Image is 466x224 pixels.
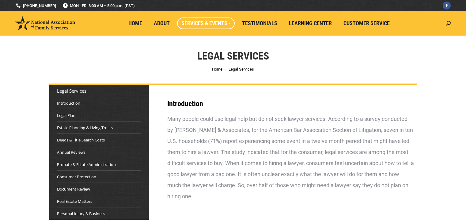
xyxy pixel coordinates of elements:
[212,67,222,71] a: Home
[343,20,390,27] span: Customer Service
[57,112,75,118] a: Legal Plan
[154,20,170,27] span: About
[229,67,254,71] span: Legal Services
[181,20,230,27] span: Services & Events
[242,20,277,27] span: Testimonials
[62,3,135,9] span: MON - FRI 8:00 AM – 5:00 p.m. (PST)
[57,161,116,168] a: Probate & Estate Administration
[57,149,85,155] a: Annual Reviews
[57,88,141,94] div: Legal Services
[285,17,336,29] a: Learning Center
[15,3,56,9] a: [PHONE_NUMBER]
[339,17,394,29] a: Customer Service
[57,100,80,106] a: Introduction
[289,20,332,27] span: Learning Center
[443,2,451,10] a: Facebook page opens in new window
[197,49,269,63] h1: Legal Services
[238,17,282,29] a: Testimonials
[57,174,96,180] a: Consumer Protection
[15,16,75,30] img: National Association of Family Services
[167,114,414,202] div: Many people could use legal help but do not seek lawyer services. According to a survey conducted...
[57,137,105,143] a: Deeds & Title Search Costs
[57,125,113,131] a: Estate Planning & Living Trusts
[167,100,414,107] h3: Introduction
[57,198,92,204] a: Real Estate Matters
[128,20,142,27] span: Home
[150,17,174,29] a: About
[57,186,90,192] a: Document Review
[124,17,146,29] a: Home
[57,210,105,217] a: Personal Injury & Business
